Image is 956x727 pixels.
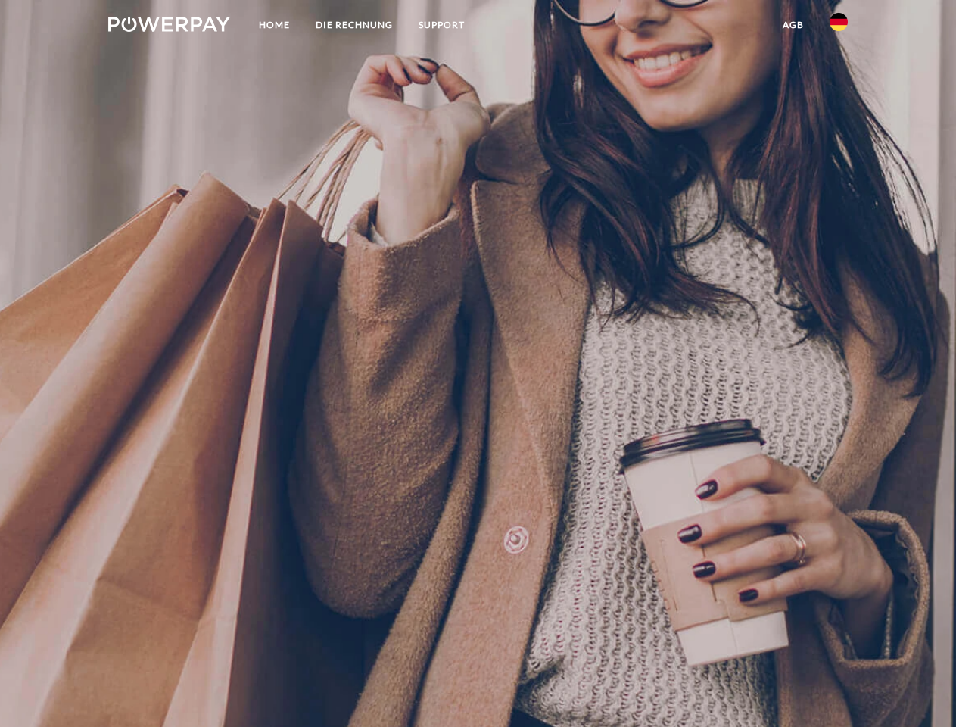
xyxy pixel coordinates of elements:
[303,11,406,39] a: DIE RECHNUNG
[770,11,817,39] a: agb
[108,17,230,32] img: logo-powerpay-white.svg
[406,11,478,39] a: SUPPORT
[830,13,848,31] img: de
[246,11,303,39] a: Home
